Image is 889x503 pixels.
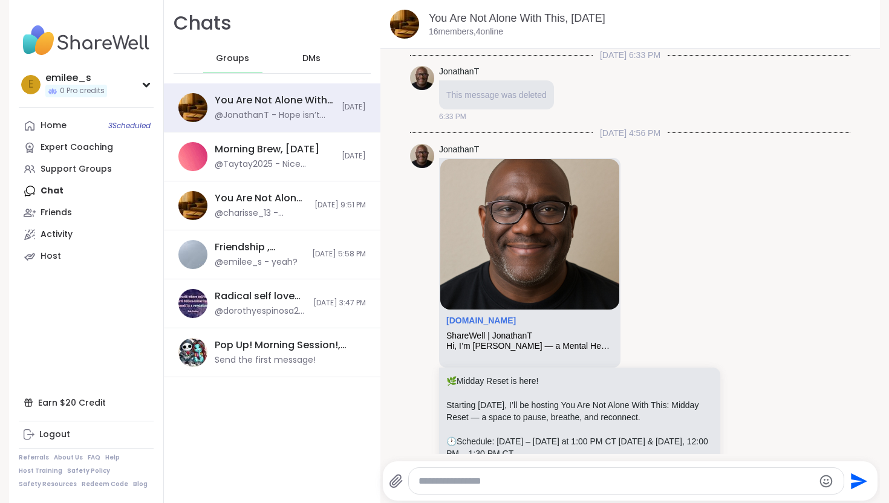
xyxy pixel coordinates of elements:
img: Morning Brew, Oct 09 [178,142,207,171]
span: [DATE] 5:58 PM [312,249,366,259]
a: FAQ [88,453,100,462]
a: Blog [133,480,148,488]
img: https://sharewell-space-live.sfo3.digitaloceanspaces.com/user-generated/0e2c5150-e31e-4b6a-957d-4... [410,66,434,90]
div: You Are Not Alone With This, [DATE] [215,94,334,107]
img: Friendship , Oct 08 [178,240,207,269]
a: JonathanT [439,144,479,156]
span: 0 Pro credits [60,86,105,96]
div: @dorothyespinosa26 - moment by moment, I just do my best to put into practice in my mind lifestyl... [215,305,306,317]
span: 🕐 [446,436,457,446]
div: @JonathanT - Hope isn’t always loud — sometimes it’s a quiet decision to keep going, to reach out... [215,109,334,122]
a: Host Training [19,467,62,475]
div: Host [41,250,61,262]
p: Schedule: [DATE] – [DATE] at 1:00 PM CT [DATE] & [DATE], 12:00 PM – 1:30 PM CT [446,435,713,459]
div: Send the first message! [215,354,316,366]
div: Hi, I’m [PERSON_NAME] — a Mental Health Peer Specialist-Intern walking my own recovery journey, i... [446,341,613,351]
button: Emoji picker [819,474,833,488]
span: [DATE] 9:51 PM [314,200,366,210]
a: Activity [19,224,154,245]
img: Radical self love starter, Oct 08 [178,289,207,318]
div: Earn $20 Credit [19,392,154,414]
img: You Are Not Alone With This, Oct 09 [390,10,419,39]
span: [DATE] 6:33 PM [593,49,668,61]
div: @emilee_s - yeah? [215,256,298,268]
div: Support Groups [41,163,112,175]
div: Morning Brew, [DATE] [215,143,319,156]
h1: Chats [174,10,232,37]
img: You Are Not Alone With This, Oct 09 [178,93,207,122]
div: @Taytay2025 - Nice meeting you 2 have a great day [215,158,334,170]
span: [DATE] [342,102,366,112]
div: Activity [41,229,73,241]
div: Friendship , [DATE] [215,241,305,254]
img: ShareWell | JonathanT [440,159,619,310]
div: You Are Not Alone With This, [DATE] [215,192,307,205]
div: ShareWell | JonathanT [446,331,613,341]
a: You Are Not Alone With This, [DATE] [429,12,605,24]
div: Radical self love starter, [DATE] [215,290,306,303]
img: Pop Up! Morning Session!, Oct 10 [178,338,207,367]
a: Support Groups [19,158,154,180]
div: @charisse_13 - @nicolewilliams43 this was nice if you to ask? [215,207,307,219]
span: [DATE] 4:56 PM [593,127,668,139]
div: Logout [39,429,70,441]
a: Host [19,245,154,267]
p: Midday Reset is here! [446,375,713,387]
div: Home [41,120,67,132]
img: You Are Not Alone With This, Oct 08 [178,191,207,220]
span: DMs [302,53,321,65]
a: JonathanT [439,66,479,78]
span: e [28,77,33,92]
div: Pop Up! Morning Session!, [DATE] [215,339,359,352]
span: [DATE] 3:47 PM [313,298,366,308]
a: Attachment [446,316,516,325]
a: Redeem Code [82,480,128,488]
span: 6:33 PM [439,111,466,122]
p: Starting [DATE], I’ll be hosting You Are Not Alone With This: Midday Reset — a space to pause, br... [446,399,713,423]
a: Help [105,453,120,462]
a: Logout [19,424,154,446]
div: Friends [41,207,72,219]
a: Expert Coaching [19,137,154,158]
div: Expert Coaching [41,141,113,154]
a: Referrals [19,453,49,462]
button: Send [844,467,871,495]
img: https://sharewell-space-live.sfo3.digitaloceanspaces.com/user-generated/0e2c5150-e31e-4b6a-957d-4... [410,144,434,168]
a: About Us [54,453,83,462]
a: Friends [19,202,154,224]
p: 16 members, 4 online [429,26,503,38]
a: Safety Resources [19,480,77,488]
span: 🌿 [446,376,457,386]
div: emilee_s [45,71,107,85]
textarea: Type your message [418,475,813,487]
a: Safety Policy [67,467,110,475]
span: 3 Scheduled [108,121,151,131]
span: This message was deleted [446,90,547,100]
img: ShareWell Nav Logo [19,19,154,62]
a: Home3Scheduled [19,115,154,137]
span: [DATE] [342,151,366,161]
span: Groups [216,53,249,65]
